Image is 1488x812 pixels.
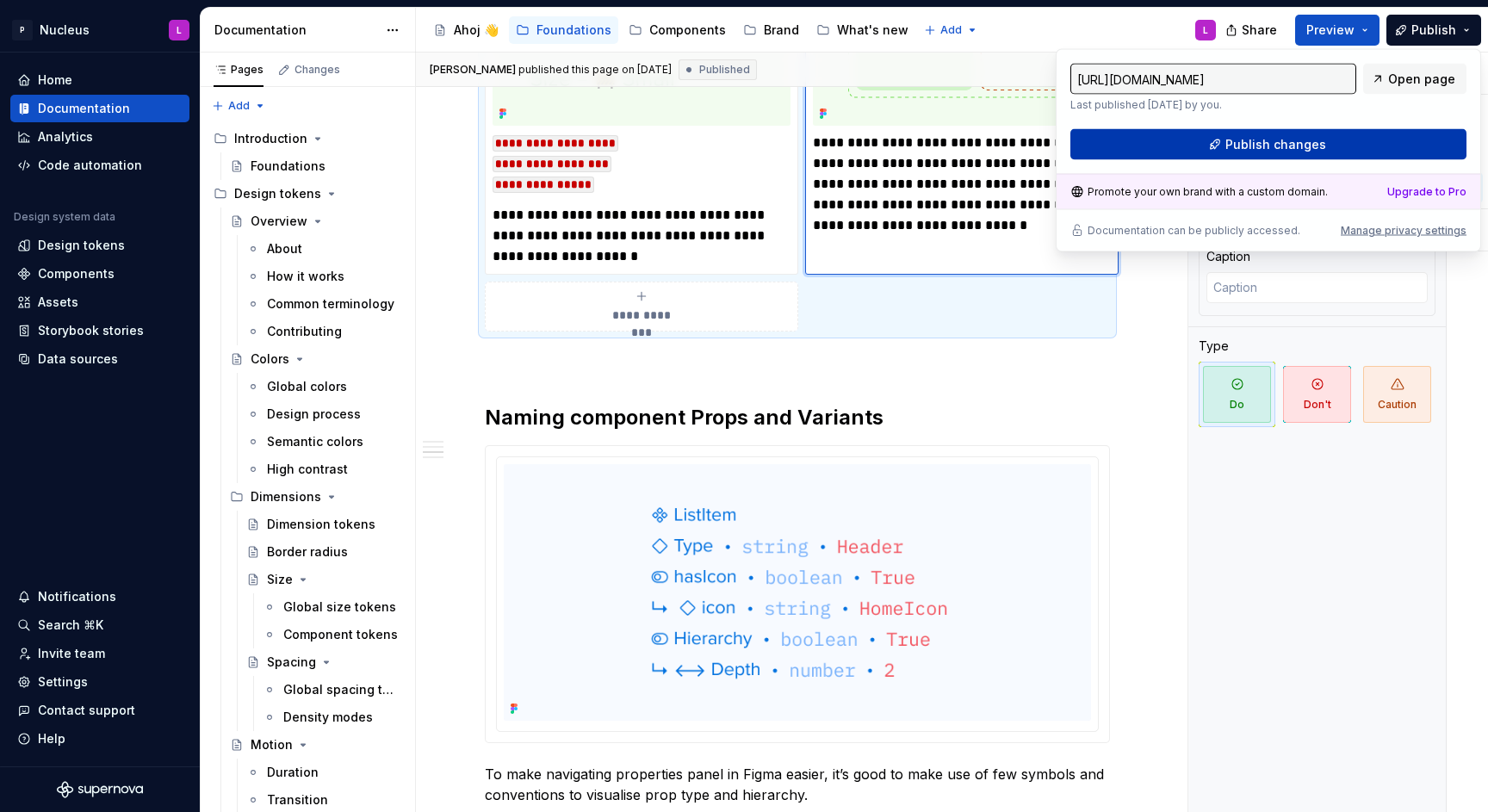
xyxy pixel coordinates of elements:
[177,23,182,37] div: L
[38,645,105,662] div: Invite team
[40,22,90,39] div: Nucleus
[10,725,189,753] button: Help
[239,511,408,538] a: Dimension tokens
[12,20,33,40] div: P
[251,736,293,753] div: Motion
[38,617,103,634] div: Search ⌘K
[38,128,93,146] div: Analytics
[239,290,408,318] a: Common terminology
[764,22,799,39] div: Brand
[426,13,915,47] div: Page tree
[234,130,307,147] div: Introduction
[1295,15,1379,46] button: Preview
[1411,22,1456,39] span: Publish
[223,208,408,235] a: Overview
[1199,338,1229,355] div: Type
[10,611,189,639] button: Search ⌘K
[267,406,361,423] div: Design process
[38,322,144,339] div: Storybook stories
[267,323,342,340] div: Contributing
[3,11,196,48] button: PNucleusL
[256,593,408,621] a: Global size tokens
[214,22,377,39] div: Documentation
[1341,224,1466,238] button: Manage privacy settings
[1203,366,1271,423] span: Do
[251,488,321,505] div: Dimensions
[256,704,408,731] a: Density modes
[10,668,189,696] a: Settings
[14,210,115,224] div: Design system data
[234,185,321,202] div: Design tokens
[940,23,962,37] span: Add
[10,66,189,94] a: Home
[1225,136,1326,153] span: Publish changes
[256,676,408,704] a: Global spacing tokens
[267,461,348,478] div: High contrast
[1386,15,1481,46] button: Publish
[239,400,408,428] a: Design process
[239,538,408,566] a: Border radius
[38,294,78,311] div: Assets
[239,456,408,483] a: High contrast
[38,265,115,282] div: Components
[223,152,408,180] a: Foundations
[518,63,672,77] div: published this page on [DATE]
[239,373,408,400] a: Global colors
[1359,362,1435,427] button: Caution
[239,428,408,456] a: Semantic colors
[256,621,408,648] a: Component tokens
[837,22,908,39] div: What's new
[283,709,373,726] div: Density modes
[10,95,189,122] a: Documentation
[214,63,263,77] div: Pages
[10,697,189,724] button: Contact support
[283,598,396,616] div: Global size tokens
[736,16,806,44] a: Brand
[622,16,733,44] a: Components
[267,378,347,395] div: Global colors
[426,16,505,44] a: Ahoj 👋
[10,640,189,667] a: Invite team
[267,516,375,533] div: Dimension tokens
[207,125,408,152] div: Introduction
[10,345,189,373] a: Data sources
[267,433,363,450] div: Semantic colors
[1206,248,1250,265] div: Caption
[1070,129,1466,160] button: Publish changes
[1070,185,1328,199] div: Promote your own brand with a custom domain.
[207,180,408,208] div: Design tokens
[485,404,1110,431] h2: Naming component Props and Variants
[1387,185,1466,199] button: Upgrade to Pro
[1088,224,1300,238] p: Documentation can be publicly accessed.
[1217,15,1288,46] button: Share
[10,583,189,611] button: Notifications
[239,235,408,263] a: About
[10,232,189,259] a: Design tokens
[267,764,319,781] div: Duration
[223,345,408,373] a: Colors
[38,730,65,747] div: Help
[267,571,293,588] div: Size
[10,317,189,344] a: Storybook stories
[10,288,189,316] a: Assets
[809,16,915,44] a: What's new
[38,702,135,719] div: Contact support
[10,260,189,288] a: Components
[283,681,398,698] div: Global spacing tokens
[267,240,302,257] div: About
[38,588,116,605] div: Notifications
[919,18,983,42] button: Add
[239,263,408,290] a: How it works
[294,63,340,77] div: Changes
[228,99,250,113] span: Add
[1070,98,1356,112] p: Last published [DATE] by you.
[267,654,316,671] div: Spacing
[251,350,289,368] div: Colors
[649,22,726,39] div: Components
[239,648,408,676] a: Spacing
[239,759,408,786] a: Duration
[239,566,408,593] a: Size
[267,268,344,285] div: How it works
